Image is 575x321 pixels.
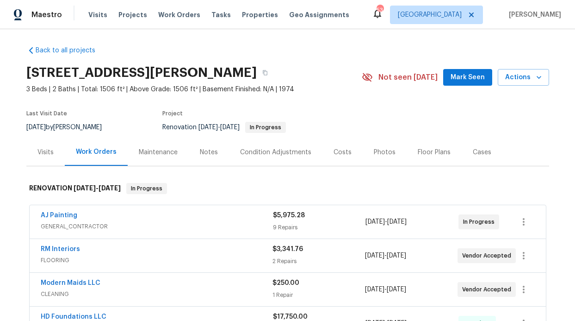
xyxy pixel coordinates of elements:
[198,124,218,131] span: [DATE]
[26,111,67,116] span: Last Visit Date
[41,280,100,286] a: Modern Maids LLC
[443,69,492,86] button: Mark Seen
[26,85,362,94] span: 3 Beds | 2 Baths | Total: 1506 ft² | Above Grade: 1506 ft² | Basement Finished: N/A | 1974
[273,223,366,232] div: 9 Repairs
[272,280,299,286] span: $250.00
[88,10,107,19] span: Visits
[365,286,384,293] span: [DATE]
[26,174,549,203] div: RENOVATION [DATE]-[DATE]In Progress
[334,148,352,157] div: Costs
[118,10,147,19] span: Projects
[387,286,406,293] span: [DATE]
[257,64,273,81] button: Copy Address
[365,219,385,225] span: [DATE]
[200,148,218,157] div: Notes
[387,252,406,259] span: [DATE]
[26,124,46,131] span: [DATE]
[462,285,515,294] span: Vendor Accepted
[272,246,303,252] span: $3,341.76
[127,184,166,193] span: In Progress
[240,148,311,157] div: Condition Adjustments
[74,185,96,191] span: [DATE]
[26,46,115,55] a: Back to all projects
[26,68,257,77] h2: [STREET_ADDRESS][PERSON_NAME]
[451,72,485,83] span: Mark Seen
[76,147,117,157] div: Work Orders
[41,246,80,252] a: RM Interiors
[418,148,451,157] div: Floor Plans
[74,185,121,191] span: -
[37,148,54,157] div: Visits
[365,252,384,259] span: [DATE]
[462,251,515,260] span: Vendor Accepted
[398,10,462,19] span: [GEOGRAPHIC_DATA]
[505,10,561,19] span: [PERSON_NAME]
[377,6,383,15] div: 53
[378,73,438,82] span: Not seen [DATE]
[31,10,62,19] span: Maestro
[365,251,406,260] span: -
[498,69,549,86] button: Actions
[139,148,178,157] div: Maintenance
[41,256,272,265] span: FLOORING
[374,148,396,157] div: Photos
[365,285,406,294] span: -
[211,12,231,18] span: Tasks
[242,10,278,19] span: Properties
[26,122,113,133] div: by [PERSON_NAME]
[273,212,305,219] span: $5,975.28
[473,148,491,157] div: Cases
[220,124,240,131] span: [DATE]
[387,219,407,225] span: [DATE]
[99,185,121,191] span: [DATE]
[41,212,77,219] a: AJ Painting
[41,314,106,320] a: HD Foundations LLC
[365,217,407,227] span: -
[41,290,272,299] span: CLEANING
[463,217,498,227] span: In Progress
[272,257,365,266] div: 2 Repairs
[29,183,121,194] h6: RENOVATION
[198,124,240,131] span: -
[162,111,183,116] span: Project
[41,222,273,231] span: GENERAL_CONTRACTOR
[273,314,308,320] span: $17,750.00
[289,10,349,19] span: Geo Assignments
[272,290,365,300] div: 1 Repair
[158,10,200,19] span: Work Orders
[162,124,286,131] span: Renovation
[246,125,285,130] span: In Progress
[505,72,542,83] span: Actions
